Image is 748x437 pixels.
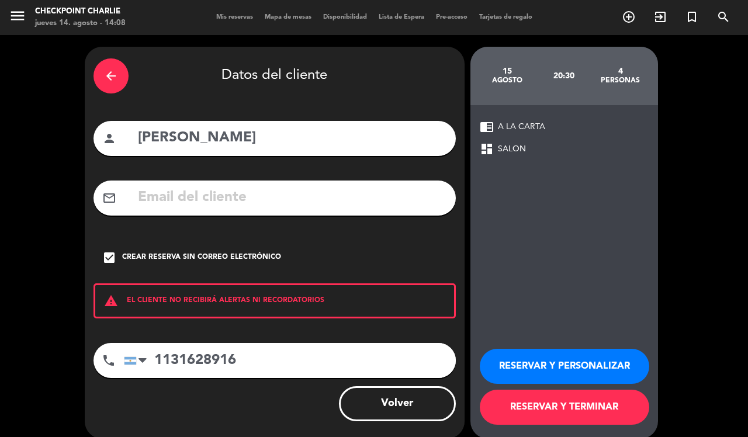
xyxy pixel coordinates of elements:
[35,18,126,29] div: jueves 14. agosto - 14:08
[124,343,456,378] input: Número de teléfono...
[480,142,494,156] span: dashboard
[480,390,649,425] button: RESERVAR Y TERMINAR
[102,353,116,367] i: phone
[473,14,538,20] span: Tarjetas de regalo
[137,186,447,210] input: Email del cliente
[124,344,151,377] div: Argentina: +54
[479,76,536,85] div: agosto
[35,6,126,18] div: Checkpoint Charlie
[102,191,116,205] i: mail_outline
[716,10,730,24] i: search
[137,126,447,150] input: Nombre del cliente
[122,252,281,263] div: Crear reserva sin correo electrónico
[9,7,26,29] button: menu
[102,251,116,265] i: check_box
[9,7,26,25] i: menu
[102,131,116,145] i: person
[685,10,699,24] i: turned_in_not
[317,14,373,20] span: Disponibilidad
[210,14,259,20] span: Mis reservas
[622,10,636,24] i: add_circle_outline
[480,349,649,384] button: RESERVAR Y PERSONALIZAR
[259,14,317,20] span: Mapa de mesas
[339,386,456,421] button: Volver
[535,56,592,96] div: 20:30
[592,67,649,76] div: 4
[93,283,456,318] div: EL CLIENTE NO RECIBIRÁ ALERTAS NI RECORDATORIOS
[430,14,473,20] span: Pre-acceso
[653,10,667,24] i: exit_to_app
[95,294,127,308] i: warning
[498,143,526,156] span: SALON
[104,69,118,83] i: arrow_back
[93,56,456,96] div: Datos del cliente
[498,120,545,134] span: A LA CARTA
[479,67,536,76] div: 15
[592,76,649,85] div: personas
[373,14,430,20] span: Lista de Espera
[480,120,494,134] span: chrome_reader_mode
